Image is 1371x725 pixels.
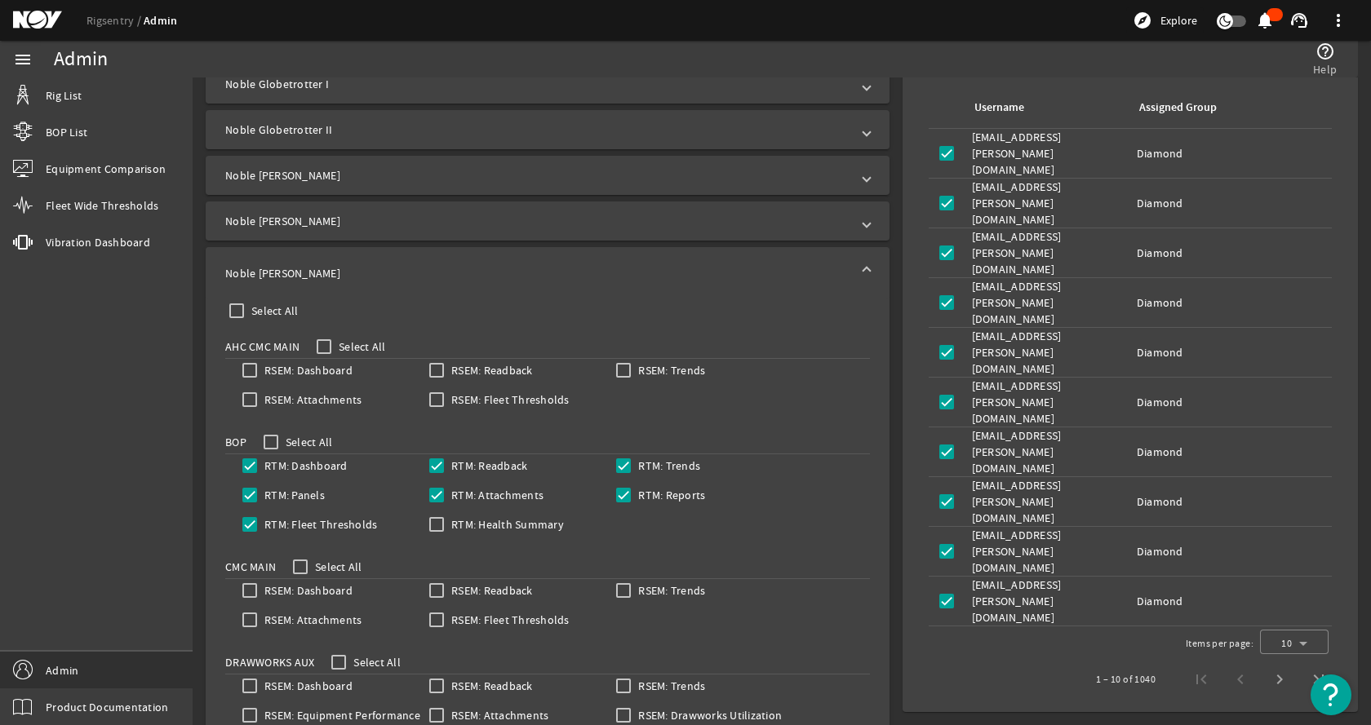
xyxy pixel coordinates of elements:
mat-icon: menu [13,50,33,69]
div: 1 – 10 of 1040 [1096,671,1156,687]
mat-icon: explore [1133,11,1152,30]
label: RTM: Dashboard [261,458,348,474]
mat-expansion-panel-header: Noble [PERSON_NAME] [206,247,890,299]
label: RSEM: Fleet Thresholds [448,391,570,408]
div: [EMAIL_ADDRESS][PERSON_NAME][DOMAIN_NAME] [972,328,1124,377]
div: Items per page: [1186,635,1253,652]
span: Vibration Dashboard [46,234,150,250]
span: Help [1313,61,1337,77]
span: BOP [225,434,246,450]
div: Diamond [1137,444,1325,460]
div: Diamond [1137,344,1325,360]
mat-panel-title: Noble [PERSON_NAME] [225,265,850,281]
span: Fleet Wide Thresholds [46,197,158,214]
label: RSEM: Fleet Thresholds [448,612,570,628]
a: Rigsentry [87,13,144,28]
label: RTM: Panels [261,487,325,503]
label: RSEM: Dashboard [261,582,353,599]
div: [EMAIL_ADDRESS][PERSON_NAME][DOMAIN_NAME] [972,527,1124,576]
label: Select All [312,559,362,575]
label: Select All [248,303,299,319]
label: RSEM: Dashboard [261,362,353,378]
mat-expansion-panel-header: Noble Globetrotter II [206,110,890,149]
button: Next page [1260,660,1299,699]
mat-icon: support_agent [1289,11,1309,30]
span: CMC Main [225,559,276,575]
div: [EMAIL_ADDRESS][PERSON_NAME][DOMAIN_NAME] [972,427,1124,476]
span: AHC CMC Main [225,338,299,355]
label: RSEM: Trends [635,362,705,378]
mat-panel-title: Noble [PERSON_NAME] [225,167,850,183]
div: Diamond [1137,195,1325,211]
div: [EMAIL_ADDRESS][PERSON_NAME][DOMAIN_NAME] [972,228,1124,277]
span: Explore [1160,12,1197,29]
div: [EMAIL_ADDRESS][PERSON_NAME][DOMAIN_NAME] [972,577,1124,626]
label: RTM: Fleet Thresholds [261,516,377,533]
label: RSEM: Attachments [261,391,362,408]
div: Username [972,99,1117,117]
div: Diamond [1137,593,1325,609]
span: Drawworks Aux [225,654,314,670]
mat-panel-title: Noble Globetrotter II [225,122,850,138]
label: RSEM: Equipment Performance [261,707,420,723]
div: Diamond [1137,493,1325,510]
div: Diamond [1137,145,1325,161]
label: RSEM: Dashboard [261,678,353,694]
label: RTM: Health Summary [448,516,564,533]
label: RTM: Trends [635,458,700,474]
label: RTM: Readback [448,458,527,474]
a: Admin [144,13,177,29]
label: RSEM: Trends [635,678,705,694]
label: RSEM: Trends [635,582,705,599]
label: RSEM: Readback [448,582,533,599]
mat-expansion-panel-header: Noble [PERSON_NAME] [206,156,890,195]
div: Diamond [1137,394,1325,410]
mat-icon: notifications [1255,11,1275,30]
span: Admin [46,662,78,679]
label: Select All [350,654,401,670]
mat-panel-title: Noble [PERSON_NAME] [225,213,850,229]
div: [EMAIL_ADDRESS][PERSON_NAME][DOMAIN_NAME] [972,477,1124,526]
label: RSEM: Attachments [261,612,362,628]
label: RTM: Reports [635,487,705,503]
span: BOP List [46,124,87,140]
label: RTM: Attachments [448,487,544,503]
mat-expansion-panel-header: Noble Globetrotter I [206,64,890,104]
button: more_vert [1319,1,1358,40]
div: Username [974,99,1024,117]
span: Equipment Comparison [46,161,166,177]
label: Select All [282,434,333,450]
label: RSEM: Readback [448,678,533,694]
div: [EMAIL_ADDRESS][PERSON_NAME][DOMAIN_NAME] [972,129,1124,178]
mat-icon: vibration [13,232,33,252]
div: Diamond [1137,294,1325,311]
label: Select All [335,338,386,355]
label: RSEM: Attachments [448,707,548,723]
span: Rig List [46,87,82,104]
div: [EMAIL_ADDRESS][PERSON_NAME][DOMAIN_NAME] [972,179,1124,228]
mat-expansion-panel-header: Noble [PERSON_NAME] [206,201,890,241]
div: Assigned Group [1139,99,1217,117]
label: RSEM: Readback [448,362,533,378]
mat-icon: help_outline [1316,42,1335,61]
div: [EMAIL_ADDRESS][PERSON_NAME][DOMAIN_NAME] [972,278,1124,327]
div: Admin [54,51,108,68]
span: Product Documentation [46,699,168,715]
button: Last page [1299,660,1338,699]
button: Explore [1126,7,1204,33]
div: Diamond [1137,245,1325,261]
mat-panel-title: Noble Globetrotter I [225,76,850,92]
button: Open Resource Center [1311,674,1351,715]
div: [EMAIL_ADDRESS][PERSON_NAME][DOMAIN_NAME] [972,378,1124,427]
div: Diamond [1137,543,1325,559]
label: RSEM: Drawworks Utilization [635,707,782,723]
